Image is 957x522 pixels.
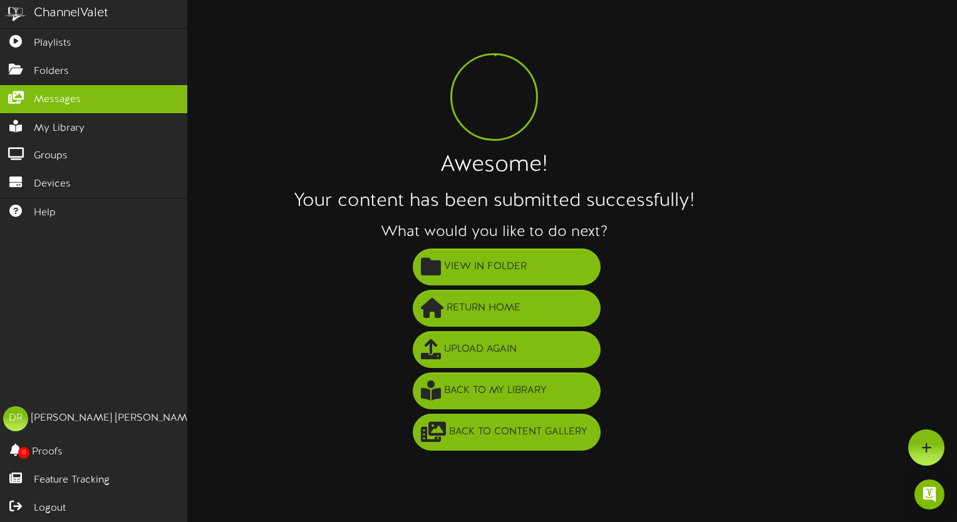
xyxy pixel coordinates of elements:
[441,257,530,277] span: View in Folder
[413,290,601,327] button: Return Home
[32,445,63,459] span: Proofs
[34,501,66,516] span: Logout
[34,36,71,51] span: Playlists
[31,191,957,212] h2: Your content has been submitted successfully!
[31,153,957,178] h1: Awesome!
[441,339,520,360] span: Upload Again
[34,4,108,23] div: ChannelValet
[34,149,68,163] span: Groups
[34,64,69,79] span: Folders
[446,422,591,443] span: Back to Content Gallery
[34,206,56,220] span: Help
[31,224,957,240] h3: What would you like to do next?
[34,121,85,136] span: My Library
[441,381,550,401] span: Back to My Library
[413,331,601,368] button: Upload Again
[34,177,71,192] span: Devices
[413,372,601,409] button: Back to My Library
[914,479,944,509] div: Open Intercom Messenger
[443,298,524,319] span: Return Home
[34,473,110,488] span: Feature Tracking
[413,414,601,451] button: Back to Content Gallery
[31,411,196,426] div: [PERSON_NAME] [PERSON_NAME]
[413,248,601,285] button: View in Folder
[18,447,29,459] span: 0
[3,406,28,431] div: DR
[34,93,81,107] span: Messages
